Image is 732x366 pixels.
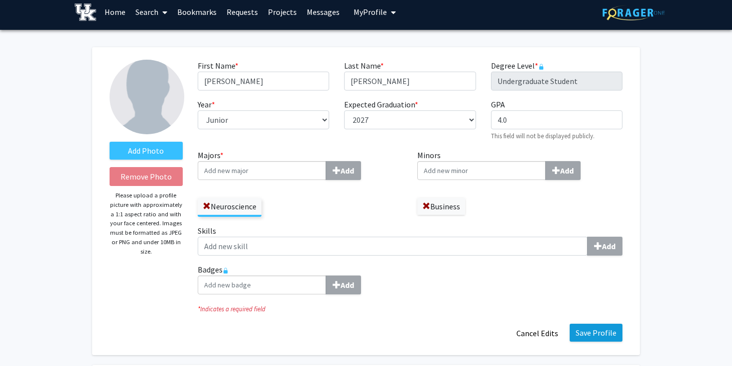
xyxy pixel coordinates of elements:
[198,149,403,180] label: Majors
[198,198,261,215] label: Neuroscience
[417,161,546,180] input: MinorsAdd
[603,5,665,20] img: ForagerOne Logo
[602,241,615,251] b: Add
[75,3,96,21] img: University of Kentucky Logo
[198,264,622,294] label: Badges
[491,132,595,140] small: This field will not be displayed publicly.
[570,324,622,342] button: Save Profile
[110,191,183,256] p: Please upload a profile picture with approximately a 1:1 aspect ratio and with your face centered...
[545,161,581,180] button: Minors
[491,60,544,72] label: Degree Level
[7,321,42,359] iframe: Chat
[341,166,354,176] b: Add
[538,64,544,70] svg: This information is provided and automatically updated by the University of Kentucky and is not e...
[417,198,465,215] label: Business
[110,60,184,134] img: Profile Picture
[198,60,239,72] label: First Name
[491,98,505,110] label: GPA
[198,304,622,314] i: Indicates a required field
[344,60,384,72] label: Last Name
[354,7,387,17] span: My Profile
[198,225,622,256] label: Skills
[198,161,326,180] input: Majors*Add
[110,142,183,160] label: AddProfile Picture
[326,161,361,180] button: Majors*
[326,275,361,294] button: Badges
[110,167,183,186] button: Remove Photo
[344,98,418,110] label: Expected Graduation
[198,275,326,294] input: BadgesAdd
[198,98,215,110] label: Year
[510,324,565,343] button: Cancel Edits
[198,237,588,256] input: SkillsAdd
[560,166,574,176] b: Add
[341,280,354,290] b: Add
[417,149,622,180] label: Minors
[587,237,622,256] button: Skills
